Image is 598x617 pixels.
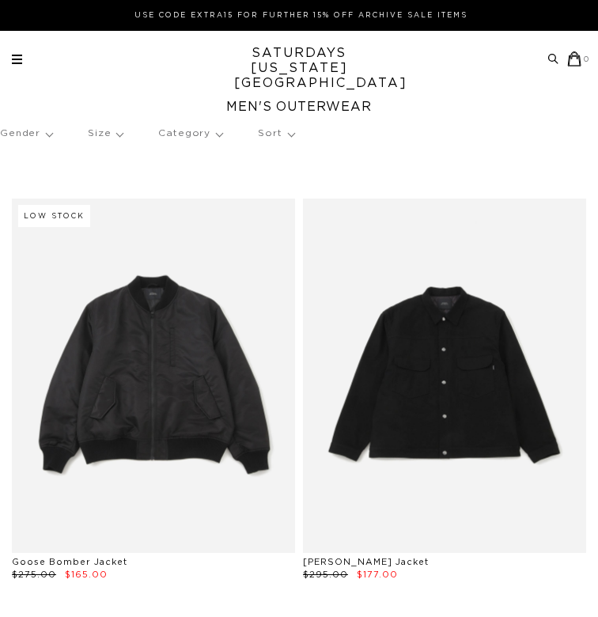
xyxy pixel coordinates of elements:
a: [PERSON_NAME] Jacket [303,558,429,566]
p: Category [158,115,222,152]
a: Goose Bomber Jacket [12,558,127,566]
span: $165.00 [65,570,108,579]
a: SATURDAYS[US_STATE][GEOGRAPHIC_DATA] [234,46,365,91]
p: Size [88,115,123,152]
span: $177.00 [357,570,398,579]
p: Use Code EXTRA15 for Further 15% Off Archive Sale Items [18,9,584,21]
small: 0 [584,56,590,63]
p: Sort [258,115,293,152]
div: Low Stock [18,205,90,227]
a: 0 [567,51,590,66]
span: $295.00 [303,570,348,579]
span: $275.00 [12,570,56,579]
